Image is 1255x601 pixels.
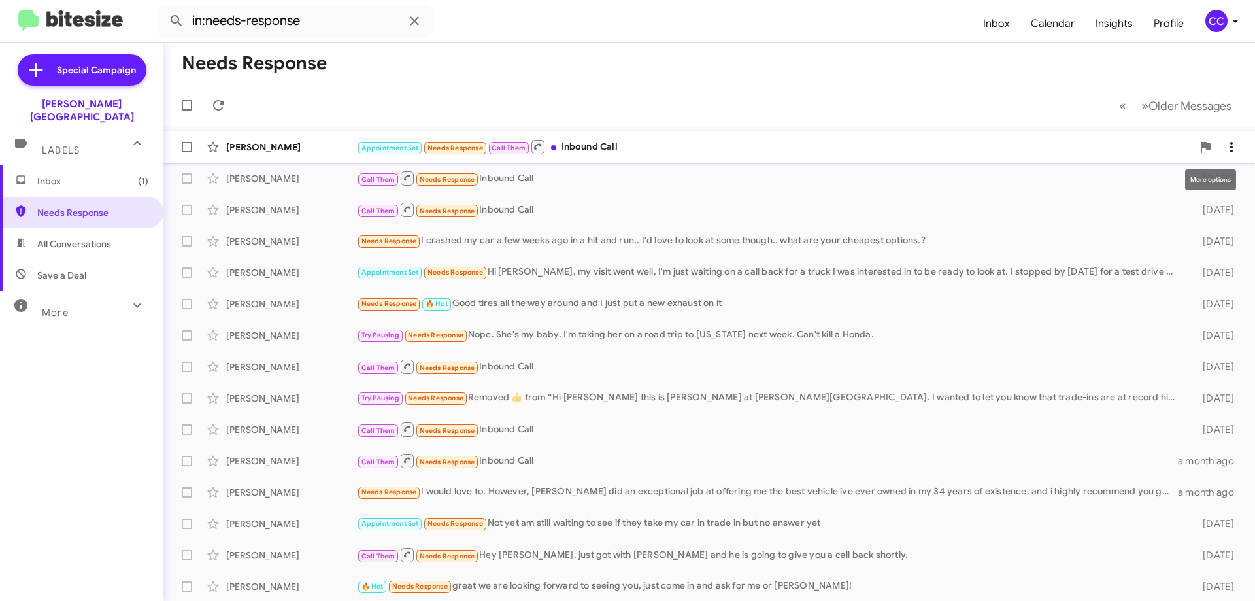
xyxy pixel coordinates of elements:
[1111,92,1134,119] button: Previous
[226,235,357,248] div: [PERSON_NAME]
[408,331,463,339] span: Needs Response
[226,486,357,499] div: [PERSON_NAME]
[1182,549,1245,562] div: [DATE]
[226,172,357,185] div: [PERSON_NAME]
[1182,329,1245,342] div: [DATE]
[361,426,395,435] span: Call Them
[361,519,419,528] span: Appointment Set
[361,237,417,245] span: Needs Response
[1182,392,1245,405] div: [DATE]
[1085,5,1143,43] a: Insights
[1182,266,1245,279] div: [DATE]
[392,582,448,591] span: Needs Response
[1205,10,1228,32] div: CC
[57,63,136,77] span: Special Campaign
[1182,203,1245,216] div: [DATE]
[361,331,399,339] span: Try Pausing
[357,453,1178,469] div: Inbound Call
[357,328,1182,343] div: Nope. She's my baby. I'm taking her on a road trip to [US_STATE] next week. Can't kill a Honda.
[427,144,483,152] span: Needs Response
[361,582,384,591] span: 🔥 Hot
[973,5,1020,43] a: Inbox
[1112,92,1239,119] nav: Page navigation example
[1194,10,1241,32] button: CC
[361,552,395,560] span: Call Them
[361,268,419,277] span: Appointment Set
[357,265,1182,280] div: Hi [PERSON_NAME], my visit went well, I'm just waiting on a call back for a truck I was intereste...
[226,141,357,154] div: [PERSON_NAME]
[357,358,1182,375] div: Inbound Call
[361,207,395,215] span: Call Them
[226,329,357,342] div: [PERSON_NAME]
[226,266,357,279] div: [PERSON_NAME]
[1119,97,1126,114] span: «
[226,298,357,311] div: [PERSON_NAME]
[361,488,417,496] span: Needs Response
[357,201,1182,218] div: Inbound Call
[226,423,357,436] div: [PERSON_NAME]
[226,549,357,562] div: [PERSON_NAME]
[361,394,399,402] span: Try Pausing
[492,144,526,152] span: Call Them
[42,307,69,318] span: More
[226,203,357,216] div: [PERSON_NAME]
[1182,517,1245,530] div: [DATE]
[1182,423,1245,436] div: [DATE]
[1141,97,1148,114] span: »
[18,54,146,86] a: Special Campaign
[361,364,395,372] span: Call Them
[357,233,1182,249] div: I crashed my car a few weeks ago in a hit and run.. I'd love to look at some though.. what are yo...
[420,207,475,215] span: Needs Response
[226,517,357,530] div: [PERSON_NAME]
[37,237,111,250] span: All Conversations
[138,175,148,188] span: (1)
[226,580,357,593] div: [PERSON_NAME]
[1020,5,1085,43] a: Calendar
[408,394,463,402] span: Needs Response
[1182,360,1245,373] div: [DATE]
[357,170,1182,186] div: Inbound Call
[1182,298,1245,311] div: [DATE]
[1182,580,1245,593] div: [DATE]
[37,206,148,219] span: Needs Response
[361,175,395,184] span: Call Them
[226,392,357,405] div: [PERSON_NAME]
[226,455,357,468] div: [PERSON_NAME]
[420,426,475,435] span: Needs Response
[357,421,1182,438] div: Inbound Call
[357,485,1178,500] div: I would love to. However, [PERSON_NAME] did an exceptional job at offering me the best vehicle iv...
[158,5,433,37] input: Search
[427,519,483,528] span: Needs Response
[1143,5,1194,43] a: Profile
[1178,486,1245,499] div: a month ago
[182,53,327,74] h1: Needs Response
[37,175,148,188] span: Inbox
[1148,99,1231,113] span: Older Messages
[357,296,1182,311] div: Good tires all the way around and I just put a new exhaust on it
[357,516,1182,531] div: Not yet am still waiting to see if they take my car in trade in but no answer yet
[1133,92,1239,119] button: Next
[357,547,1182,563] div: Hey [PERSON_NAME], just got with [PERSON_NAME] and he is going to give you a call back shortly.
[361,300,417,308] span: Needs Response
[357,139,1192,155] div: Inbound Call
[361,458,395,466] span: Call Them
[1178,455,1245,468] div: a month ago
[357,390,1182,405] div: Removed ‌👍‌ from “ Hi [PERSON_NAME] this is [PERSON_NAME] at [PERSON_NAME][GEOGRAPHIC_DATA]. I wa...
[357,579,1182,594] div: great we are looking forward to seeing you, just come in and ask for me or [PERSON_NAME]!
[420,175,475,184] span: Needs Response
[361,144,419,152] span: Appointment Set
[37,269,86,282] span: Save a Deal
[226,360,357,373] div: [PERSON_NAME]
[1185,169,1236,190] div: More options
[420,364,475,372] span: Needs Response
[42,145,80,156] span: Labels
[426,300,448,308] span: 🔥 Hot
[420,458,475,466] span: Needs Response
[420,552,475,560] span: Needs Response
[1182,235,1245,248] div: [DATE]
[427,268,483,277] span: Needs Response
